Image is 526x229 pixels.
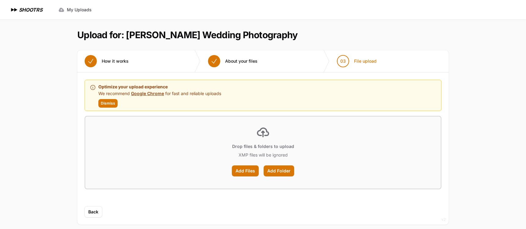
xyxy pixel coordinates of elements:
[232,165,259,176] label: Add Files
[441,216,446,223] div: v2
[19,6,42,13] h1: SHOOTRS
[225,58,258,64] span: About your files
[330,50,384,72] button: 03 File upload
[10,6,42,13] a: SHOOTRS SHOOTRS
[264,165,294,176] label: Add Folder
[239,152,288,158] p: XMP files will be ignored
[340,58,346,64] span: 03
[77,50,136,72] button: How it works
[98,90,221,97] p: We recommend for fast and reliable uploads
[201,50,265,72] button: About your files
[232,143,294,150] p: Drop files & folders to upload
[67,7,92,13] span: My Uploads
[131,91,164,96] a: Google Chrome
[102,58,129,64] span: How it works
[55,4,95,15] a: My Uploads
[98,99,118,108] button: Dismiss
[88,209,98,215] span: Back
[101,101,115,106] span: Dismiss
[354,58,377,64] span: File upload
[77,29,298,40] h1: Upload for: [PERSON_NAME] Wedding Photography
[98,83,221,90] p: Optimize your upload experience
[85,206,102,217] button: Back
[10,6,19,13] img: SHOOTRS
